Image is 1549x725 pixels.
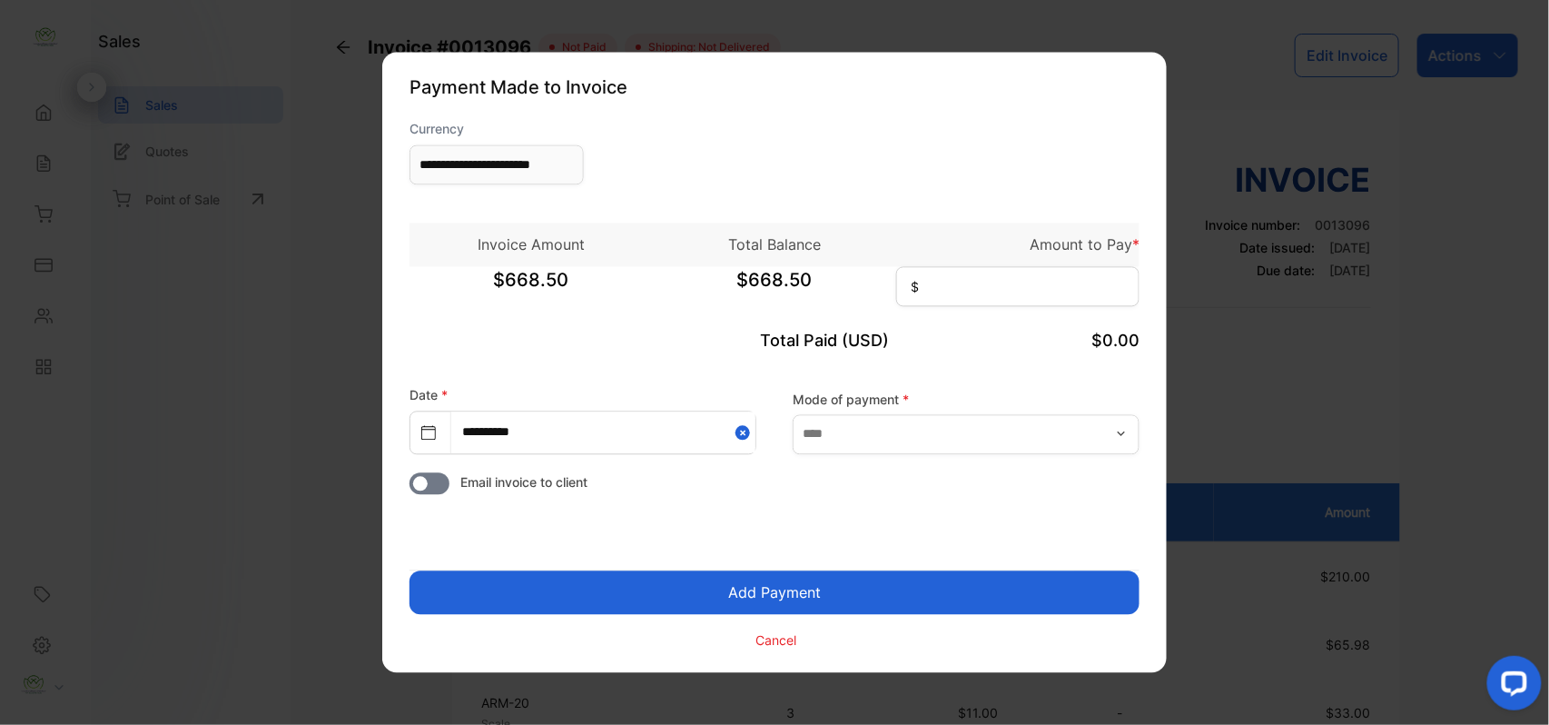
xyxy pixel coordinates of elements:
[653,234,896,256] p: Total Balance
[409,74,1140,102] p: Payment Made to Invoice
[409,234,653,256] p: Invoice Amount
[896,234,1140,256] p: Amount to Pay
[653,329,896,353] p: Total Paid (USD)
[409,120,584,139] label: Currency
[409,571,1140,615] button: Add Payment
[1091,332,1140,351] span: $0.00
[735,412,755,453] button: Close
[653,267,896,313] span: $668.50
[409,267,653,313] span: $668.50
[409,388,448,403] label: Date
[1473,649,1549,725] iframe: LiveChat chat widget
[756,631,797,650] p: Cancel
[793,390,1140,409] label: Mode of payment
[911,278,919,297] span: $
[460,473,587,492] span: Email invoice to client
